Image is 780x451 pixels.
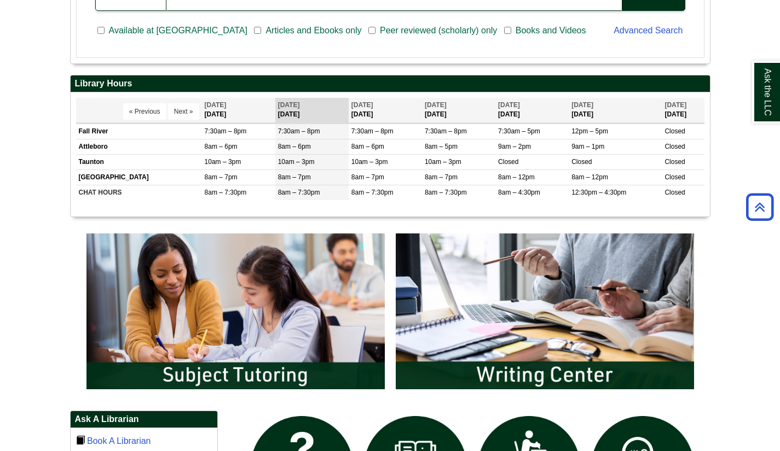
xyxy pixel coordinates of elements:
span: Articles and Ebooks only [261,24,366,37]
span: 8am – 7pm [351,173,384,181]
span: 8am – 12pm [498,173,535,181]
span: [DATE] [498,101,520,109]
th: [DATE] [422,98,495,122]
span: 9am – 2pm [498,143,531,150]
span: Closed [571,158,592,166]
th: [DATE] [662,98,704,122]
button: Next » [168,103,199,120]
span: 8am – 7:30pm [425,189,467,196]
span: 8am – 5pm [425,143,458,150]
span: 10am – 3pm [278,158,315,166]
span: 7:30am – 8pm [425,127,467,135]
span: 7:30am – 8pm [205,127,247,135]
span: 12:30pm – 4:30pm [571,189,626,196]
span: [DATE] [665,101,686,109]
span: 10am – 3pm [425,158,461,166]
span: 7:30am – 5pm [498,127,540,135]
td: [GEOGRAPHIC_DATA] [76,169,202,185]
span: [DATE] [425,101,447,109]
span: 8am – 12pm [571,173,608,181]
td: Attleboro [76,139,202,154]
th: [DATE] [275,98,349,122]
span: 10am – 3pm [205,158,241,166]
img: Writing Center Information [390,228,700,394]
span: Closed [665,189,685,196]
td: Taunton [76,154,202,169]
span: 12pm – 5pm [571,127,608,135]
input: Articles and Ebooks only [254,26,261,36]
span: Peer reviewed (scholarly) only [375,24,501,37]
span: Closed [665,127,685,135]
th: [DATE] [569,98,662,122]
img: Subject Tutoring Information [81,228,390,394]
span: [DATE] [571,101,593,109]
span: Books and Videos [511,24,591,37]
th: [DATE] [495,98,569,122]
span: Closed [498,158,518,166]
input: Peer reviewed (scholarly) only [368,26,375,36]
td: CHAT HOURS [76,185,202,201]
th: [DATE] [349,98,422,122]
a: Back to Top [742,200,777,214]
span: 8am – 6pm [205,143,238,150]
th: [DATE] [202,98,275,122]
div: slideshow [81,228,700,399]
a: Advanced Search [614,26,683,35]
span: [DATE] [351,101,373,109]
span: Available at [GEOGRAPHIC_DATA] [105,24,252,37]
span: 9am – 1pm [571,143,604,150]
span: Closed [665,158,685,166]
input: Available at [GEOGRAPHIC_DATA] [97,26,105,36]
span: 10am – 3pm [351,158,388,166]
h2: Library Hours [71,75,710,92]
span: 7:30am – 8pm [351,127,394,135]
span: 8am – 7pm [425,173,458,181]
button: « Previous [123,103,166,120]
span: [DATE] [205,101,227,109]
span: [DATE] [278,101,300,109]
span: 8am – 7pm [205,173,238,181]
td: Fall River [76,124,202,139]
a: Book A Librarian [87,436,151,446]
span: Closed [665,173,685,181]
input: Books and Videos [504,26,511,36]
span: 7:30am – 8pm [278,127,320,135]
span: Closed [665,143,685,150]
span: 8am – 7:30pm [205,189,247,196]
span: 8am – 4:30pm [498,189,540,196]
h2: Ask A Librarian [71,411,217,428]
span: 8am – 7:30pm [351,189,394,196]
span: 8am – 6pm [351,143,384,150]
span: 8am – 6pm [278,143,311,150]
span: 8am – 7pm [278,173,311,181]
span: 8am – 7:30pm [278,189,320,196]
